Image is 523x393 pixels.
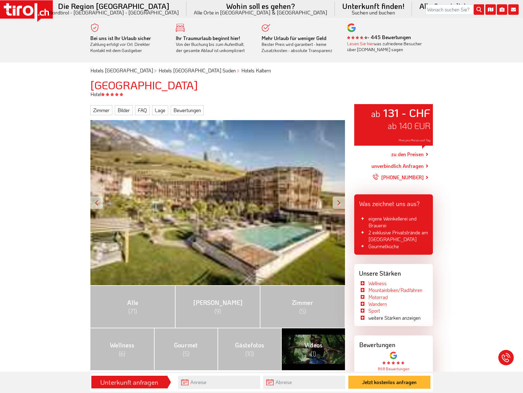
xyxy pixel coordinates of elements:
small: Nordtirol - [GEOGRAPHIC_DATA] - [GEOGRAPHIC_DATA] [49,10,179,15]
span: (5) [183,350,189,358]
div: Unsere Stärken [354,264,433,280]
img: google [347,23,356,32]
span: Videos [304,341,322,358]
a: Wandern [368,301,387,307]
a: Hotels Kaltern [241,67,271,74]
span: (9) [214,307,221,315]
span: Zimmer [292,298,313,315]
a: Zimmer [90,105,112,115]
input: Anreise [178,376,260,389]
b: - 445 Bewertungen [347,34,411,40]
li: eigene Weinkellerei und Brauerei [359,215,428,229]
a: Sport [368,307,380,314]
a: [PERSON_NAME] (9) [175,285,260,328]
span: (1) [311,350,316,358]
input: Abreise [263,376,345,389]
span: Gästefotos [235,341,264,358]
b: Ihr Traumurlaub beginnt hier! [176,35,240,41]
li: 2 exklusive Privatstrände am [GEOGRAPHIC_DATA] [359,229,428,243]
div: Von der Buchung bis zum Aufenthalt, der gesamte Ablauf ist unkompliziert [176,35,252,54]
span: [PERSON_NAME] [193,298,243,315]
a: Wellness [368,280,387,286]
small: ab [371,108,380,119]
a: Hotels [GEOGRAPHIC_DATA] Süden [159,67,236,74]
a: [PHONE_NUMBER] [373,170,424,185]
a: Videos (1) [281,328,345,370]
div: Bewertungen [354,335,433,351]
div: Zahlung erfolgt vor Ort. Direkter Kontakt mit dem Gastgeber [90,35,167,54]
a: Gästefotos (10) [218,328,281,370]
div: was zufriedene Besucher über [DOMAIN_NAME] sagen [347,41,424,53]
a: Lesen Sie hier [347,41,374,47]
span: Alle [127,298,138,315]
a: unverbindlich Anfragen [371,162,424,170]
span: (71) [128,307,137,315]
span: Gourmet [174,341,198,358]
a: Hotels [GEOGRAPHIC_DATA] [90,67,153,74]
i: Fotogalerie [497,4,507,15]
input: Wonach suchen Sie? [425,4,484,15]
i: Kontakt [508,4,519,15]
small: Alle Orte in [GEOGRAPHIC_DATA] & [GEOGRAPHIC_DATA] [194,10,327,15]
a: Wellness (6) [90,328,154,370]
a: Lage [152,105,168,115]
a: 868 Bewertungen [378,366,409,371]
button: Jetzt kostenlos anfragen [348,376,430,389]
li: Gourmetküche [359,243,428,250]
b: Bei uns ist Ihr Urlaub sicher [90,35,151,41]
span: Wellness [110,341,134,358]
a: Motorrad [368,294,388,300]
div: Bester Preis wird garantiert - keine Zusatzkosten - absolute Transparenz [262,35,338,54]
div: Unterkunft anfragen [93,377,165,387]
span: (10) [245,350,254,358]
strong: 131 - CHF [383,105,430,120]
div: Hotel [86,91,438,98]
span: Preis pro Person und Tag [398,138,430,142]
span: (6) [119,350,125,358]
a: Mountainbiken/Radfahren [368,287,422,293]
span: (5) [299,307,306,315]
a: Bilder [115,105,133,115]
a: FAQ [135,105,150,115]
span: ab 140 EUR [388,120,430,131]
small: Suchen und buchen [342,10,405,15]
div: Was zeichnet uns aus? [354,194,433,210]
i: Karte öffnen [485,4,496,15]
a: Alle (71) [90,285,175,328]
h1: [GEOGRAPHIC_DATA] [90,79,433,91]
img: google [390,352,397,359]
a: Bewertungen [171,105,204,115]
a: Zimmer (5) [260,285,345,328]
li: weitere Stärken anzeigen [359,314,421,321]
b: Mehr Urlaub für weniger Geld [262,35,326,41]
a: zu den Preisen [391,147,424,162]
a: Gourmet (5) [154,328,218,370]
